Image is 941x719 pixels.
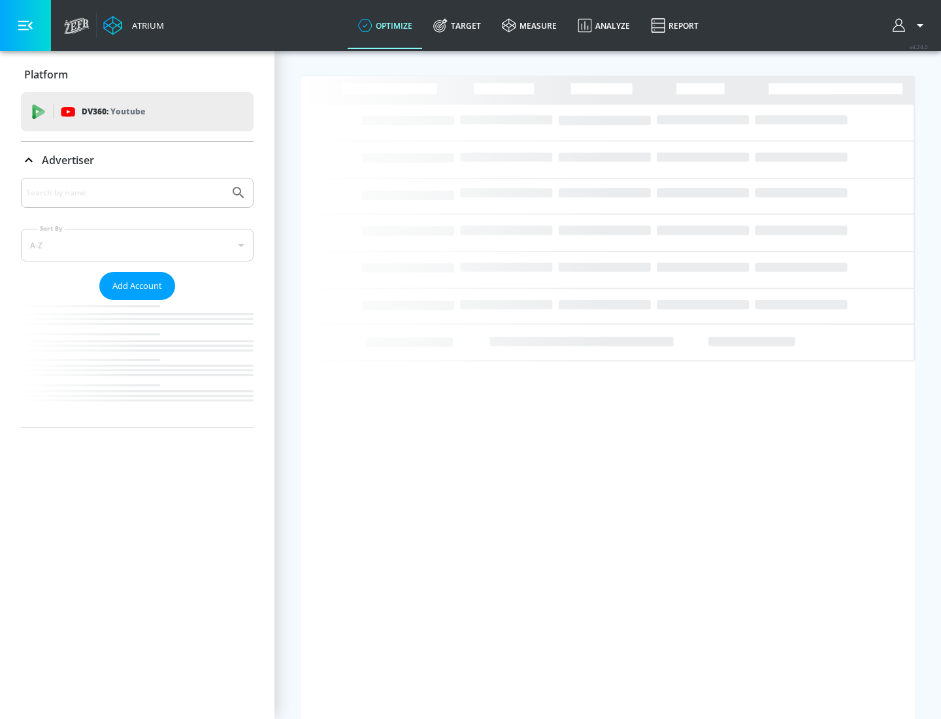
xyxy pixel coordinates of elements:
[37,224,65,233] label: Sort By
[910,43,928,50] span: v 4.24.0
[110,105,145,118] p: Youtube
[21,229,254,261] div: A-Z
[82,105,145,119] p: DV360:
[423,2,491,49] a: Target
[640,2,709,49] a: Report
[112,278,162,293] span: Add Account
[103,16,164,35] a: Atrium
[21,92,254,131] div: DV360: Youtube
[21,56,254,93] div: Platform
[24,67,68,82] p: Platform
[491,2,567,49] a: measure
[21,142,254,178] div: Advertiser
[127,20,164,31] div: Atrium
[26,184,224,201] input: Search by name
[99,272,175,300] button: Add Account
[42,153,94,167] p: Advertiser
[348,2,423,49] a: optimize
[21,300,254,427] nav: list of Advertiser
[21,178,254,427] div: Advertiser
[567,2,640,49] a: Analyze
